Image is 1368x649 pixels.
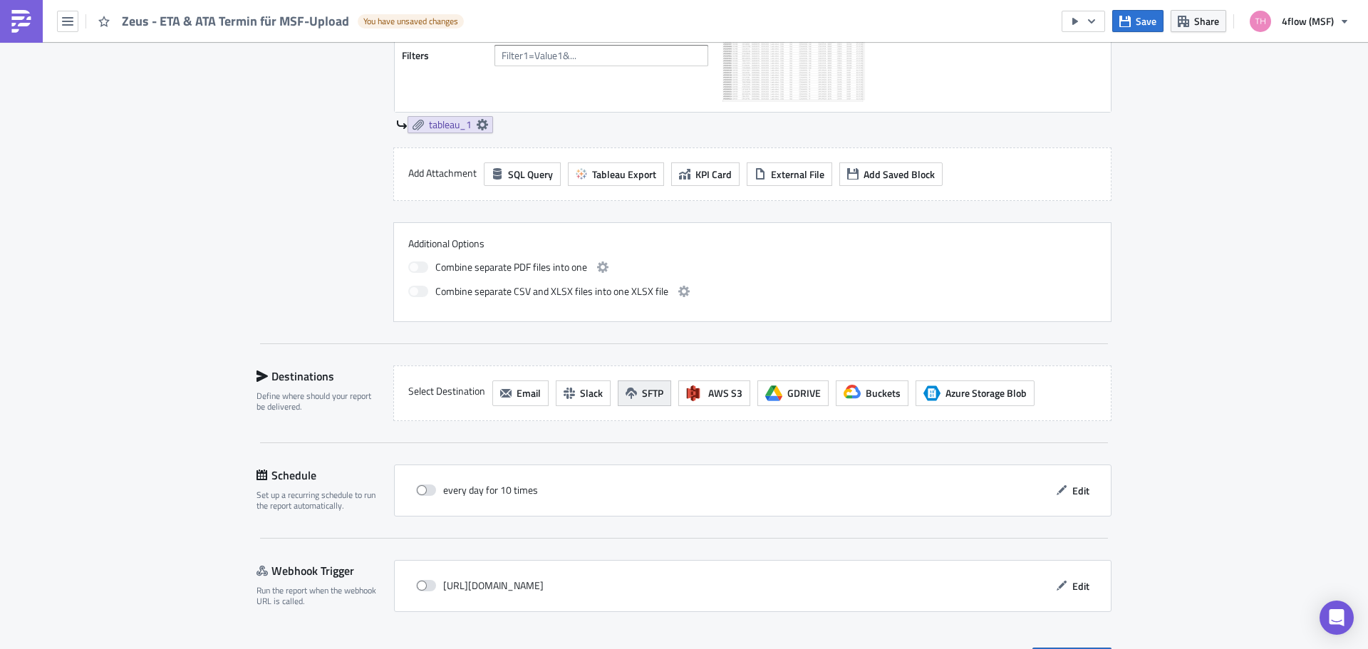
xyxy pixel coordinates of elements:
[916,380,1035,406] button: Azure Storage BlobAzure Storage Blob
[1320,601,1354,635] div: Open Intercom Messenger
[1282,14,1334,28] span: 4flow (MSF)
[678,380,750,406] button: AWS S3
[429,118,472,131] span: tableau_1
[757,380,829,406] button: GDRIVE
[10,10,33,33] img: PushMetrics
[256,585,385,607] div: Run the report when the webhook URL is called.
[517,385,541,400] span: Email
[556,380,611,406] button: Slack
[695,167,732,182] span: KPI Card
[256,489,385,512] div: Set up a recurring schedule to run the report automatically.
[839,162,943,186] button: Add Saved Block
[1049,575,1097,597] button: Edit
[923,385,940,402] span: Azure Storage Blob
[1112,10,1164,32] button: Save
[435,283,668,300] span: Combine separate CSV and XLSX files into one XLSX file
[256,560,394,581] div: Webhook Trigger
[416,479,538,501] div: every day for 10 times
[580,385,603,400] span: Slack
[256,464,394,486] div: Schedule
[494,45,708,66] input: Filter1=Value1&...
[771,167,824,182] span: External File
[363,16,458,27] span: You have unsaved changes
[484,162,561,186] button: SQL Query
[408,237,1097,250] label: Additional Options
[1072,578,1089,593] span: Edit
[408,380,485,402] label: Select Destination
[787,385,821,400] span: GDRIVE
[256,365,377,387] div: Destinations
[1248,9,1273,33] img: Avatar
[408,162,477,184] label: Add Attachment
[1136,14,1156,28] span: Save
[592,167,656,182] span: Tableau Export
[642,385,663,400] span: SFTP
[708,385,742,400] span: AWS S3
[671,162,740,186] button: KPI Card
[864,167,935,182] span: Add Saved Block
[1072,483,1089,498] span: Edit
[866,385,901,400] span: Buckets
[836,380,908,406] button: Buckets
[1241,6,1357,37] button: 4flow (MSF)
[1171,10,1226,32] button: Share
[568,162,664,186] button: Tableau Export
[402,45,487,66] label: Filters
[492,380,549,406] button: Email
[256,390,377,412] div: Define where should your report be delivered.
[416,575,544,596] div: [URL][DOMAIN_NAME]
[408,116,493,133] a: tableau_1
[747,162,832,186] button: External File
[618,380,671,406] button: SFTP
[1049,479,1097,502] button: Edit
[945,385,1027,400] span: Azure Storage Blob
[122,12,351,31] span: Zeus - ETA & ATA Termin für MSF-Upload
[435,259,587,276] span: Combine separate PDF files into one
[508,167,553,182] span: SQL Query
[1194,14,1219,28] span: Share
